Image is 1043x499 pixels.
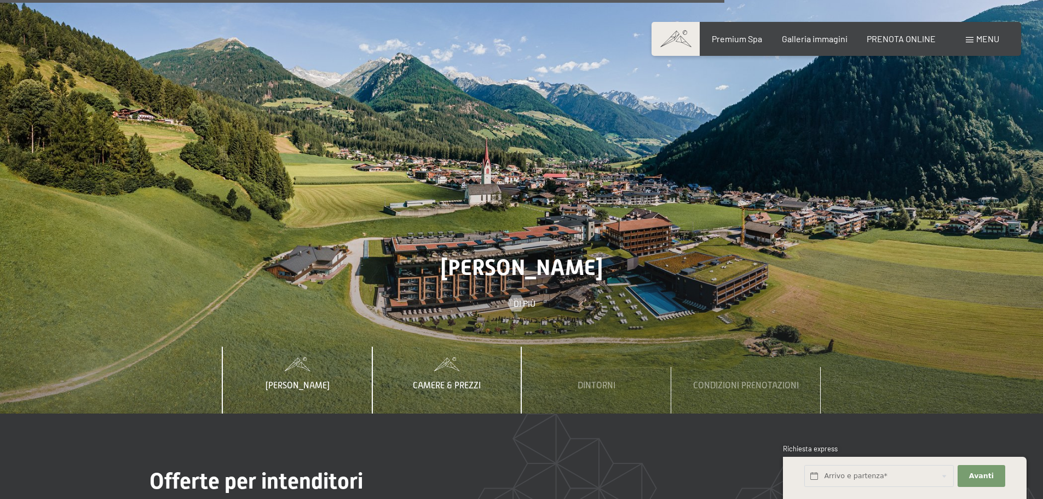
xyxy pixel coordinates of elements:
[266,381,330,391] span: [PERSON_NAME]
[413,381,481,391] span: Camere & Prezzi
[514,297,535,309] span: Di più
[149,468,363,494] span: Offerte per intenditori
[969,471,994,481] span: Avanti
[578,381,615,391] span: Dintorni
[976,33,999,44] span: Menu
[958,465,1005,487] button: Avanti
[693,381,799,391] span: Condizioni prenotazioni
[782,33,848,44] a: Galleria immagini
[783,444,838,453] span: Richiesta express
[712,33,762,44] a: Premium Spa
[508,297,535,309] a: Di più
[441,255,603,280] span: [PERSON_NAME]
[867,33,936,44] a: PRENOTA ONLINE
